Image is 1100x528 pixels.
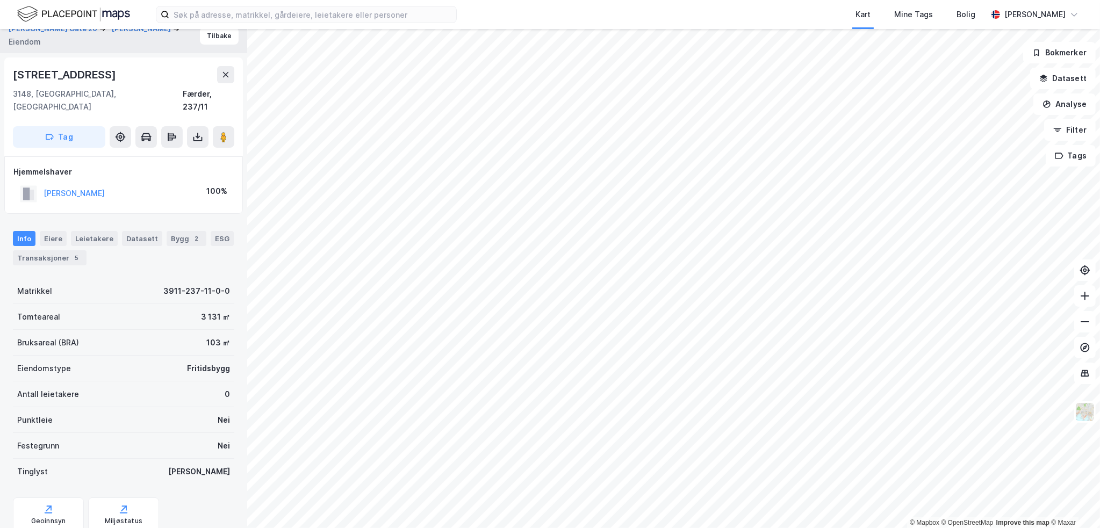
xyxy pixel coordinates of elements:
[1004,8,1066,21] div: [PERSON_NAME]
[13,88,183,113] div: 3148, [GEOGRAPHIC_DATA], [GEOGRAPHIC_DATA]
[894,8,933,21] div: Mine Tags
[17,439,59,452] div: Festegrunn
[17,285,52,298] div: Matrikkel
[1046,476,1100,528] iframe: Chat Widget
[17,310,60,323] div: Tomteareal
[910,519,939,526] a: Mapbox
[9,24,99,34] button: [PERSON_NAME] Gate 20
[168,465,230,478] div: [PERSON_NAME]
[225,388,230,401] div: 0
[1046,476,1100,528] div: Kontrollprogram for chat
[13,231,35,246] div: Info
[855,8,871,21] div: Kart
[218,439,230,452] div: Nei
[105,517,142,525] div: Miljøstatus
[71,252,82,263] div: 5
[122,231,162,246] div: Datasett
[13,66,118,83] div: [STREET_ADDRESS]
[13,250,87,265] div: Transaksjoner
[201,310,230,323] div: 3 131 ㎡
[13,165,234,178] div: Hjemmelshaver
[17,388,79,401] div: Antall leietakere
[167,231,206,246] div: Bygg
[17,414,53,426] div: Punktleie
[211,231,234,246] div: ESG
[200,27,239,45] button: Tilbake
[40,231,67,246] div: Eiere
[17,336,79,349] div: Bruksareal (BRA)
[1046,145,1096,167] button: Tags
[17,362,71,375] div: Eiendomstype
[9,35,41,48] div: Eiendom
[941,519,994,526] a: OpenStreetMap
[1075,402,1095,422] img: Z
[1044,119,1096,141] button: Filter
[17,5,130,24] img: logo.f888ab2527a4732fd821a326f86c7f29.svg
[183,88,234,113] div: Færder, 237/11
[1030,68,1096,89] button: Datasett
[17,465,48,478] div: Tinglyst
[191,233,202,244] div: 2
[163,285,230,298] div: 3911-237-11-0-0
[206,185,227,198] div: 100%
[996,519,1049,526] a: Improve this map
[71,231,118,246] div: Leietakere
[169,6,456,23] input: Søk på adresse, matrikkel, gårdeiere, leietakere eller personer
[31,517,66,525] div: Geoinnsyn
[957,8,975,21] div: Bolig
[206,336,230,349] div: 103 ㎡
[187,362,230,375] div: Fritidsbygg
[112,24,173,34] button: [PERSON_NAME]
[13,126,105,148] button: Tag
[1023,42,1096,63] button: Bokmerker
[1033,93,1096,115] button: Analyse
[218,414,230,426] div: Nei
